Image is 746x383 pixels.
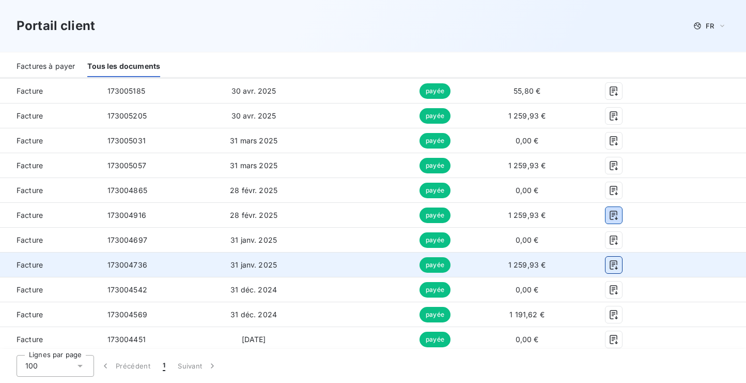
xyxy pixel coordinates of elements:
[172,355,224,377] button: Suivant
[163,361,165,371] span: 1
[419,232,450,248] span: payée
[107,285,147,294] span: 173004542
[107,186,147,195] span: 173004865
[230,211,277,219] span: 28 févr. 2025
[419,332,450,347] span: payée
[107,235,147,244] span: 173004697
[8,260,91,270] span: Facture
[107,111,147,120] span: 173005205
[419,108,450,124] span: payée
[516,186,539,195] span: 0,00 €
[706,22,714,30] span: FR
[419,183,450,198] span: payée
[17,17,95,35] h3: Portail client
[516,235,539,244] span: 0,00 €
[242,335,266,344] span: [DATE]
[516,136,539,145] span: 0,00 €
[508,260,546,269] span: 1 259,93 €
[508,111,546,120] span: 1 259,93 €
[508,161,546,170] span: 1 259,93 €
[107,86,145,95] span: 173005185
[87,56,160,78] div: Tous les documents
[230,310,277,319] span: 31 déc. 2024
[230,235,277,244] span: 31 janv. 2025
[8,160,91,171] span: Facture
[508,211,546,219] span: 1 259,93 €
[419,307,450,322] span: payée
[107,335,146,344] span: 173004451
[419,133,450,149] span: payée
[94,355,157,377] button: Précédent
[107,211,146,219] span: 173004916
[231,111,276,120] span: 30 avr. 2025
[8,111,91,121] span: Facture
[230,161,277,170] span: 31 mars 2025
[17,56,75,78] div: Factures à payer
[25,361,38,371] span: 100
[419,282,450,298] span: payée
[157,355,172,377] button: 1
[419,257,450,273] span: payée
[516,285,539,294] span: 0,00 €
[230,285,277,294] span: 31 déc. 2024
[107,136,146,145] span: 173005031
[514,86,540,95] span: 55,80 €
[8,86,91,96] span: Facture
[419,158,450,173] span: payée
[8,310,91,320] span: Facture
[230,136,277,145] span: 31 mars 2025
[8,334,91,345] span: Facture
[107,310,147,319] span: 173004569
[419,208,450,223] span: payée
[516,335,539,344] span: 0,00 €
[419,83,450,99] span: payée
[509,310,545,319] span: 1 191,62 €
[107,260,147,269] span: 173004736
[8,210,91,220] span: Facture
[231,86,276,95] span: 30 avr. 2025
[107,161,146,170] span: 173005057
[8,285,91,295] span: Facture
[230,186,277,195] span: 28 févr. 2025
[8,136,91,146] span: Facture
[8,185,91,196] span: Facture
[230,260,277,269] span: 31 janv. 2025
[8,235,91,245] span: Facture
